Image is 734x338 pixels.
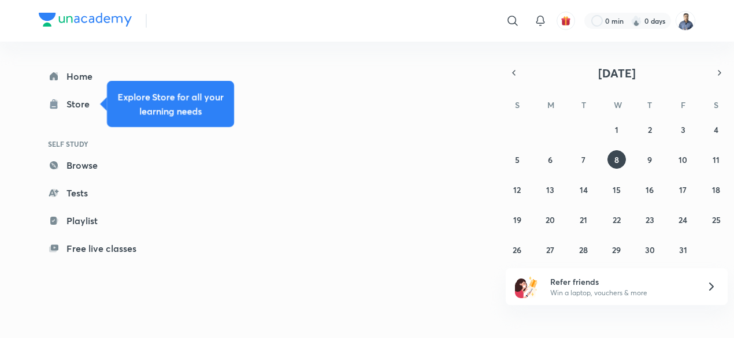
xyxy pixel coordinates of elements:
[640,150,659,169] button: October 9, 2025
[679,184,687,195] abbr: October 17, 2025
[546,184,554,195] abbr: October 13, 2025
[613,214,621,225] abbr: October 22, 2025
[550,276,692,288] h6: Refer friends
[646,214,654,225] abbr: October 23, 2025
[707,180,725,199] button: October 18, 2025
[676,11,695,31] img: Rajiv Kumar Tiwari
[39,181,173,205] a: Tests
[640,180,659,199] button: October 16, 2025
[579,244,588,255] abbr: October 28, 2025
[614,154,619,165] abbr: October 8, 2025
[550,288,692,298] p: Win a laptop, vouchers & more
[541,240,559,259] button: October 27, 2025
[508,240,527,259] button: October 26, 2025
[707,120,725,139] button: October 4, 2025
[707,210,725,229] button: October 25, 2025
[607,210,626,229] button: October 22, 2025
[581,154,585,165] abbr: October 7, 2025
[581,99,586,110] abbr: Tuesday
[714,99,718,110] abbr: Saturday
[541,150,559,169] button: October 6, 2025
[39,237,173,260] a: Free live classes
[648,124,652,135] abbr: October 2, 2025
[39,154,173,177] a: Browse
[674,180,692,199] button: October 17, 2025
[679,154,687,165] abbr: October 10, 2025
[640,240,659,259] button: October 30, 2025
[607,180,626,199] button: October 15, 2025
[631,15,642,27] img: streak
[712,214,721,225] abbr: October 25, 2025
[674,120,692,139] button: October 3, 2025
[712,184,720,195] abbr: October 18, 2025
[679,244,687,255] abbr: October 31, 2025
[557,12,575,30] button: avatar
[574,150,593,169] button: October 7, 2025
[66,97,97,111] div: Store
[39,13,132,27] img: Company Logo
[548,154,553,165] abbr: October 6, 2025
[513,214,521,225] abbr: October 19, 2025
[613,184,621,195] abbr: October 15, 2025
[615,124,618,135] abbr: October 1, 2025
[607,120,626,139] button: October 1, 2025
[561,16,571,26] img: avatar
[508,180,527,199] button: October 12, 2025
[580,214,587,225] abbr: October 21, 2025
[674,210,692,229] button: October 24, 2025
[515,154,520,165] abbr: October 5, 2025
[681,99,685,110] abbr: Friday
[640,120,659,139] button: October 2, 2025
[541,210,559,229] button: October 20, 2025
[513,244,521,255] abbr: October 26, 2025
[607,240,626,259] button: October 29, 2025
[674,240,692,259] button: October 31, 2025
[39,92,173,116] a: Store
[39,13,132,29] a: Company Logo
[707,150,725,169] button: October 11, 2025
[508,150,527,169] button: October 5, 2025
[607,150,626,169] button: October 8, 2025
[541,180,559,199] button: October 13, 2025
[612,244,621,255] abbr: October 29, 2025
[574,240,593,259] button: October 28, 2025
[713,154,720,165] abbr: October 11, 2025
[508,210,527,229] button: October 19, 2025
[522,65,711,81] button: [DATE]
[116,90,225,118] h5: Explore Store for all your learning needs
[39,65,173,88] a: Home
[640,210,659,229] button: October 23, 2025
[580,184,588,195] abbr: October 14, 2025
[681,124,685,135] abbr: October 3, 2025
[39,209,173,232] a: Playlist
[646,184,654,195] abbr: October 16, 2025
[714,124,718,135] abbr: October 4, 2025
[547,99,554,110] abbr: Monday
[645,244,655,255] abbr: October 30, 2025
[515,275,538,298] img: referral
[674,150,692,169] button: October 10, 2025
[546,244,554,255] abbr: October 27, 2025
[39,134,173,154] h6: SELF STUDY
[513,184,521,195] abbr: October 12, 2025
[574,180,593,199] button: October 14, 2025
[574,210,593,229] button: October 21, 2025
[679,214,687,225] abbr: October 24, 2025
[647,154,652,165] abbr: October 9, 2025
[614,99,622,110] abbr: Wednesday
[546,214,555,225] abbr: October 20, 2025
[598,65,636,81] span: [DATE]
[647,99,652,110] abbr: Thursday
[515,99,520,110] abbr: Sunday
